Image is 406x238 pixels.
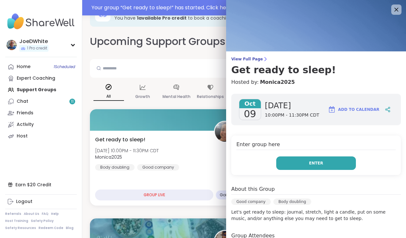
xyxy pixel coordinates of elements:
h4: About this Group [231,185,275,193]
div: Friends [17,110,33,116]
a: Redeem Code [39,226,63,230]
a: Help [51,212,59,216]
a: Blog [66,226,74,230]
div: Logout [16,198,32,205]
a: Safety Resources [5,226,36,230]
span: Get ready to sleep! [95,136,145,144]
h3: You have to book a coaching group. [114,15,389,21]
button: Add to Calendar [325,102,382,117]
h3: Get ready to sleep! [231,64,401,76]
b: 1 available Pro credit [137,15,187,21]
div: JoeDWhite [19,38,49,45]
p: Growth [135,93,150,101]
div: Body doubling [273,198,311,205]
span: [DATE] 10:00PM - 11:30PM CDT [95,147,159,154]
div: Your group “ Get ready to sleep! ” has started. Click here to enter! [92,4,402,12]
div: Good company [137,164,179,171]
span: 1 Scheduled [54,64,75,69]
img: Monica2025 [215,122,235,142]
div: Activity [17,121,34,128]
div: Good company [231,198,271,205]
button: Enter [276,156,356,170]
div: Earn $20 Credit [5,179,77,190]
a: Chat11 [5,96,77,107]
div: Host [17,133,28,139]
a: Logout [5,196,77,207]
a: Host [5,130,77,142]
h2: Upcoming Support Groups [90,34,225,49]
a: Safety Policy [31,219,54,223]
p: All [93,93,124,101]
div: Expert Coaching [17,75,55,82]
span: 10:00PM - 11:30PM CDT [265,112,319,119]
span: Oct [239,99,261,108]
a: Monica2025 [260,78,295,86]
a: View Full PageGet ready to sleep! [231,57,401,76]
p: Relationships [197,93,224,101]
span: Enter [309,160,323,166]
div: GROUP LIVE [95,190,213,200]
span: [DATE] [265,101,319,111]
a: About Us [24,212,39,216]
a: Referrals [5,212,21,216]
p: Mental Health [163,93,190,101]
span: View Full Page [231,57,401,62]
div: Home [17,64,31,70]
b: Monica2025 [95,154,122,160]
span: Add to Calendar [338,107,379,112]
h4: Enter group here [236,141,396,150]
span: 09 [244,108,256,120]
div: Body doubling [95,164,135,171]
a: Expert Coaching [5,73,77,84]
span: 1 Pro credit [27,46,47,51]
a: Activity [5,119,77,130]
a: Home1Scheduled [5,61,77,73]
p: Let's get ready to sleep: journal, stretch, light a candle, put on some music, and/or anything el... [231,209,401,222]
span: Going [220,192,232,198]
img: ShareWell Logomark [328,106,336,113]
div: Chat [17,98,28,105]
a: FAQ [42,212,49,216]
a: Host Training [5,219,28,223]
a: Friends [5,107,77,119]
img: ShareWell Nav Logo [5,10,77,33]
h4: Hosted by: [231,78,401,86]
span: 11 [71,99,74,104]
img: JoeDWhite [6,40,17,50]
